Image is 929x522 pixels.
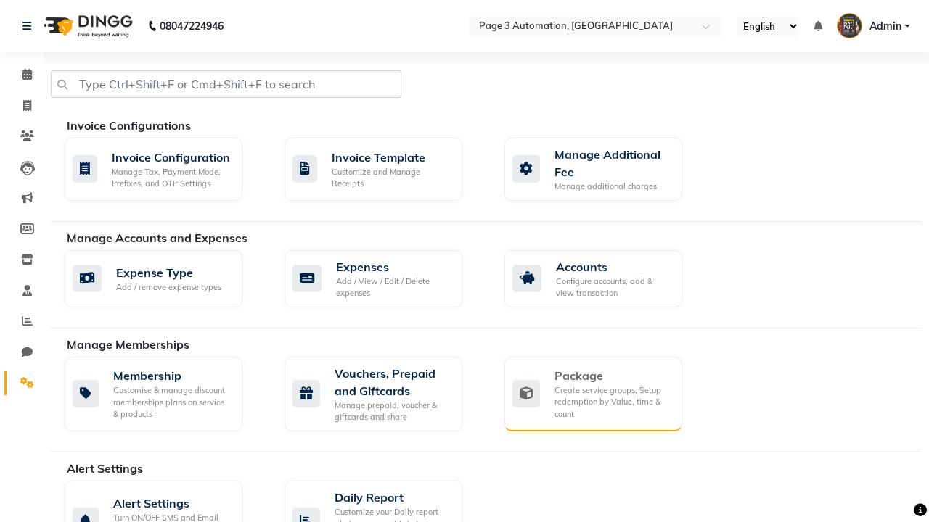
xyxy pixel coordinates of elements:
div: Alert Settings [113,494,231,512]
div: Customise & manage discount memberships plans on service & products [113,384,231,420]
a: ExpensesAdd / View / Edit / Delete expenses [285,250,483,307]
div: Invoice Template [332,149,451,166]
div: Invoice Configuration [112,149,231,166]
div: Create service groups, Setup redemption by Value, time & count [554,384,671,420]
div: Manage Tax, Payment Mode, Prefixes, and OTP Settings [112,166,231,190]
div: Customize and Manage Receipts [332,166,451,190]
a: PackageCreate service groups, Setup redemption by Value, time & count [504,357,703,431]
a: Manage Additional FeeManage additional charges [504,138,703,201]
div: Manage prepaid, voucher & giftcards and share [335,399,451,423]
div: Membership [113,367,231,384]
b: 08047224946 [160,6,224,46]
div: Manage Additional Fee [554,146,671,181]
input: Type Ctrl+Shift+F or Cmd+Shift+F to search [51,70,401,98]
div: Accounts [556,258,671,275]
div: Configure accounts, add & view transaction [556,275,671,299]
div: Package [554,367,671,384]
a: MembershipCustomise & manage discount memberships plans on service & products [65,357,263,431]
div: Vouchers, Prepaid and Giftcards [335,365,451,399]
div: Manage additional charges [554,181,671,193]
a: Invoice ConfigurationManage Tax, Payment Mode, Prefixes, and OTP Settings [65,138,263,201]
div: Daily Report [335,489,451,506]
a: Expense TypeAdd / remove expense types [65,250,263,307]
span: Admin [869,19,901,34]
div: Expenses [336,258,451,275]
img: logo [37,6,136,46]
div: Add / remove expense types [116,281,221,294]
div: Expense Type [116,264,221,281]
img: Admin [837,13,862,38]
div: Add / View / Edit / Delete expenses [336,275,451,299]
a: Vouchers, Prepaid and GiftcardsManage prepaid, voucher & giftcards and share [285,357,483,431]
a: Invoice TemplateCustomize and Manage Receipts [285,138,483,201]
a: AccountsConfigure accounts, add & view transaction [504,250,703,307]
